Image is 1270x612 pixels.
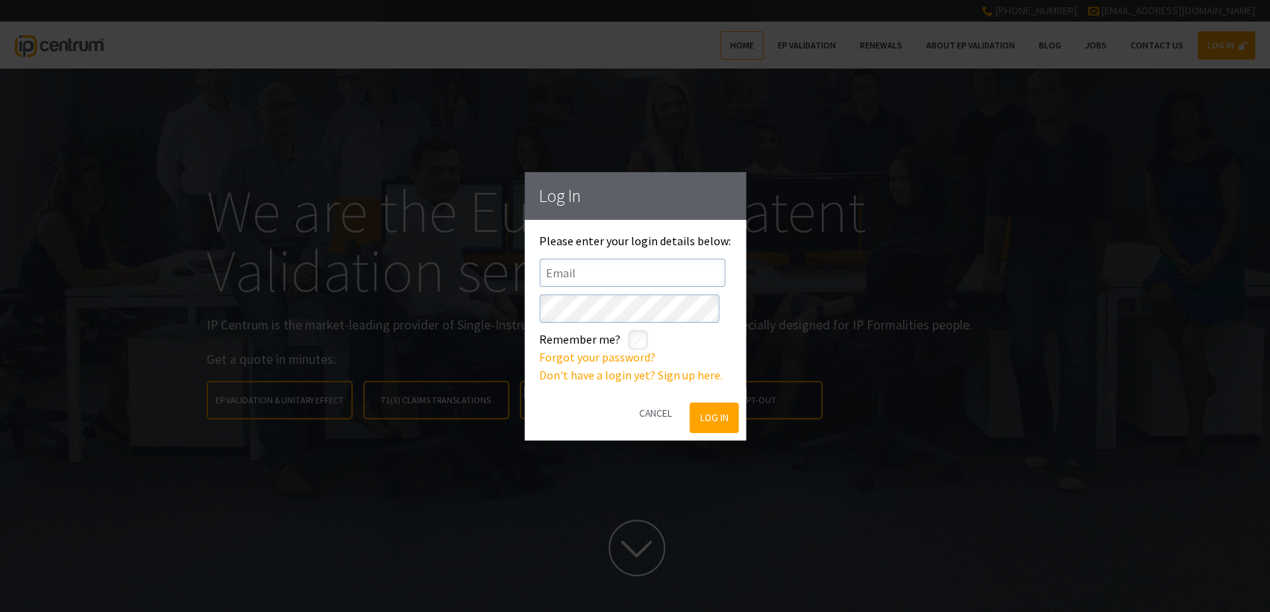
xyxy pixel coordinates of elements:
div: Please enter your login details below: [539,234,731,383]
a: Forgot your password? [539,350,656,365]
button: Cancel [629,394,682,432]
input: Email [539,258,725,286]
label: styled-checkbox [628,330,647,350]
h1: Log In [539,186,731,204]
a: Don't have a login yet? Sign up here. [539,367,723,382]
label: Remember me? [539,330,620,348]
button: Log In [690,403,738,433]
